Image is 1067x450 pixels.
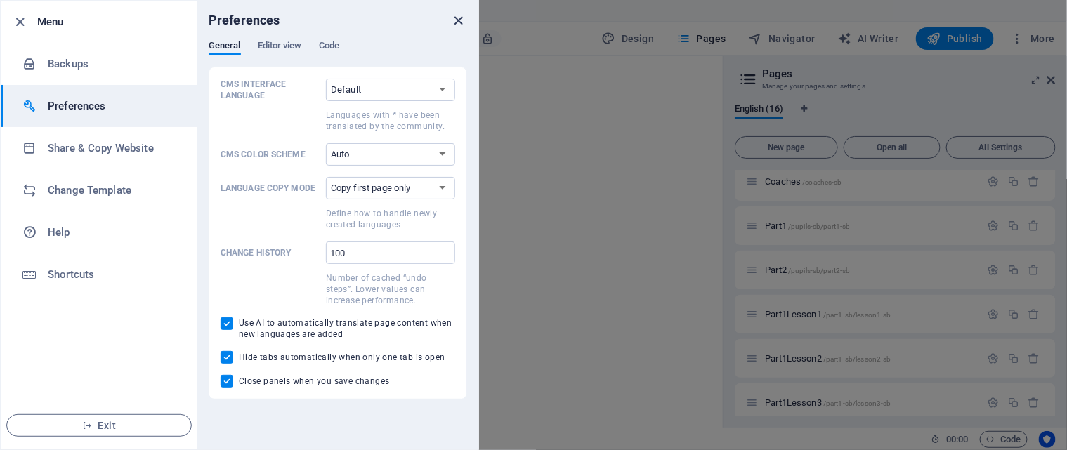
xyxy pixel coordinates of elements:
[221,247,320,258] p: Change history
[239,376,390,387] span: Close panels when you save changes
[37,13,186,30] h6: Menu
[48,266,178,283] h6: Shortcuts
[326,177,455,199] select: Language Copy ModeDefine how to handle newly created languages.
[6,414,192,437] button: Exit
[221,149,320,160] p: CMS Color Scheme
[48,98,178,114] h6: Preferences
[319,37,339,57] span: Code
[48,55,178,72] h6: Backups
[326,79,455,101] select: CMS Interface LanguageLanguages with * have been translated by the community.
[209,37,241,57] span: General
[326,241,455,264] input: Change historyNumber of cached “undo steps”. Lower values can increase performance.
[258,37,302,57] span: Editor view
[221,183,320,194] p: Language Copy Mode
[209,40,467,67] div: Preferences
[209,12,280,29] h6: Preferences
[1,211,197,253] a: Help
[326,208,455,230] p: Define how to handle newly created languages.
[48,182,178,199] h6: Change Template
[221,79,320,101] p: CMS Interface Language
[326,272,455,306] p: Number of cached “undo steps”. Lower values can increase performance.
[326,143,455,166] select: CMS Color Scheme
[239,317,455,340] span: Use AI to automatically translate page content when new languages are added
[239,352,445,363] span: Hide tabs automatically when only one tab is open
[48,140,178,157] h6: Share & Copy Website
[18,420,180,431] span: Exit
[450,12,467,29] button: close
[326,110,455,132] p: Languages with * have been translated by the community.
[6,6,99,18] a: Skip to main content
[48,224,178,241] h6: Help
